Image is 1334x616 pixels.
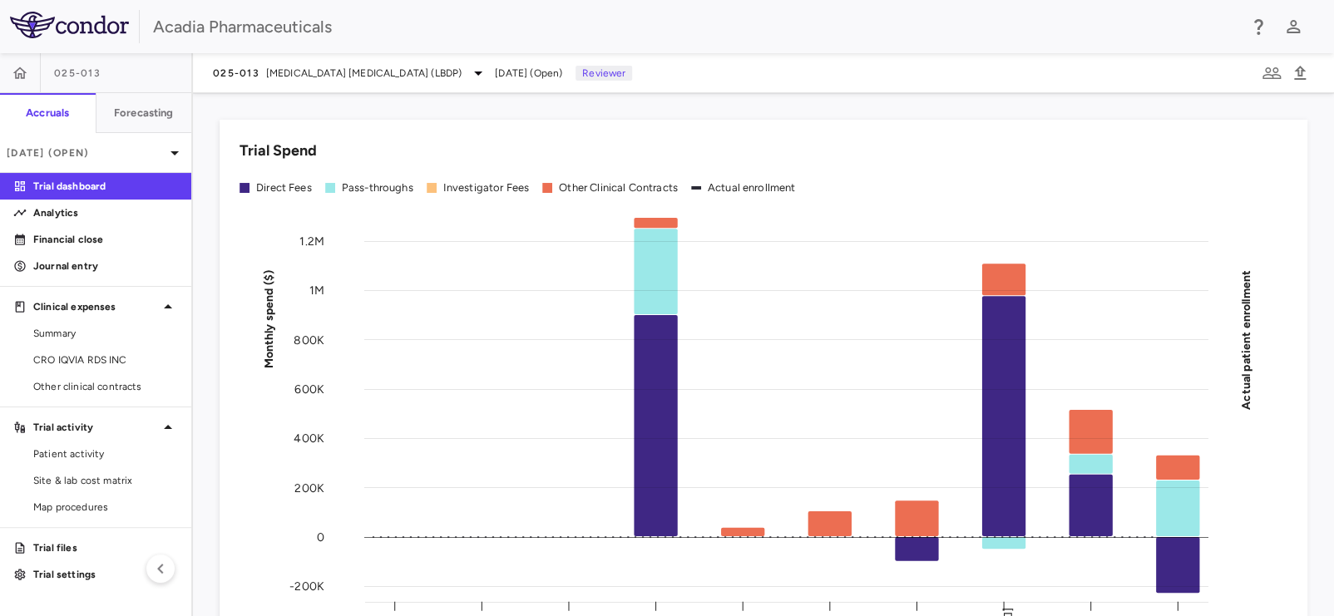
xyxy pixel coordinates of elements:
[33,379,178,394] span: Other clinical contracts
[708,180,796,195] div: Actual enrollment
[33,446,178,461] span: Patient activity
[33,179,178,194] p: Trial dashboard
[299,234,324,248] tspan: 1.2M
[153,14,1238,39] div: Acadia Pharmaceuticals
[559,180,678,195] div: Other Clinical Contracts
[33,500,178,515] span: Map procedures
[342,180,413,195] div: Pass-throughs
[495,66,562,81] span: [DATE] (Open)
[266,66,462,81] span: [MEDICAL_DATA] [MEDICAL_DATA] (LBDP)
[289,579,324,594] tspan: -200K
[33,299,158,314] p: Clinical expenses
[33,567,178,582] p: Trial settings
[10,12,129,38] img: logo-full-BYUhSk78.svg
[26,106,69,121] h6: Accruals
[33,326,178,341] span: Summary
[576,66,632,81] p: Reviewer
[54,67,101,80] span: 025-013
[262,269,276,368] tspan: Monthly spend ($)
[240,140,317,162] h6: Trial Spend
[33,259,178,274] p: Journal entry
[309,283,324,298] tspan: 1M
[33,352,178,367] span: CRO IQVIA RDS INC
[33,473,178,488] span: Site & lab cost matrix
[33,232,178,247] p: Financial close
[33,540,178,555] p: Trial files
[294,382,324,396] tspan: 600K
[33,205,178,220] p: Analytics
[213,67,259,80] span: 025-013
[7,145,165,160] p: [DATE] (Open)
[294,480,324,495] tspan: 200K
[317,530,324,544] tspan: 0
[294,333,324,347] tspan: 800K
[114,106,174,121] h6: Forecasting
[1239,269,1253,409] tspan: Actual patient enrollment
[33,420,158,435] p: Trial activity
[443,180,530,195] div: Investigator Fees
[256,180,312,195] div: Direct Fees
[294,431,324,446] tspan: 400K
